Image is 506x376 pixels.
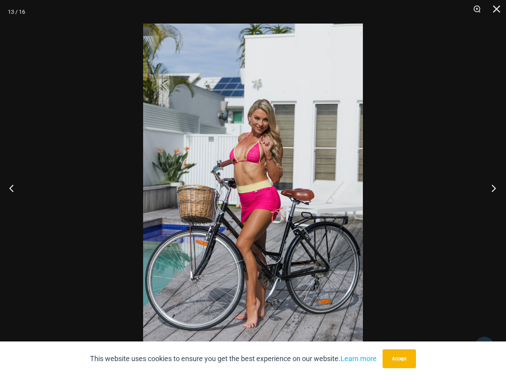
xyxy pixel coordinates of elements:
[383,349,416,368] button: Accept
[340,354,377,363] a: Learn more
[8,6,25,18] div: 13 / 16
[143,24,363,352] img: Bubble Mesh Highlight Pink 309 Top 5404 Skirt 05
[477,168,506,208] button: Next
[90,353,377,365] p: This website uses cookies to ensure you get the best experience on our website.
